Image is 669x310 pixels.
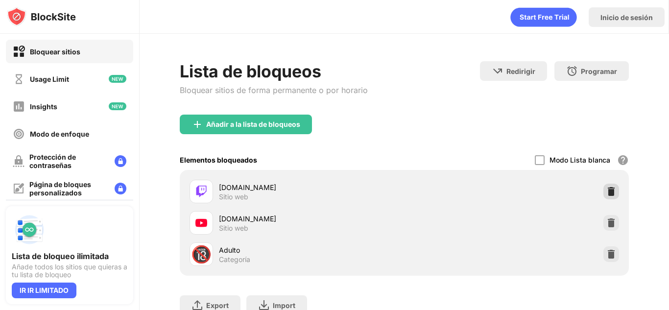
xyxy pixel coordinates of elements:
[219,255,250,264] div: Categoría
[13,100,25,113] img: insights-off.svg
[29,153,107,169] div: Protección de contraseñas
[510,7,577,27] div: animation
[13,155,24,167] img: password-protection-off.svg
[180,85,368,95] div: Bloquear sitios de forma permanente o por horario
[30,130,89,138] div: Modo de enfoque
[600,13,653,22] div: Inicio de sesión
[12,212,47,247] img: push-block-list.svg
[30,48,80,56] div: Bloquear sitios
[191,244,212,264] div: 🔞
[12,263,127,279] div: Añade todos los sitios que quieras a tu lista de bloqueo
[506,67,535,75] div: Redirigir
[115,155,126,167] img: lock-menu.svg
[13,46,25,58] img: block-on.svg
[550,156,610,164] div: Modo Lista blanca
[219,245,405,255] div: Adulto
[7,7,76,26] img: logo-blocksite.svg
[12,283,76,298] div: IR IR LIMITADO
[219,214,405,224] div: [DOMAIN_NAME]
[195,186,207,197] img: favicons
[29,180,107,197] div: Página de bloques personalizados
[180,61,368,81] div: Lista de bloqueos
[206,120,300,128] div: Añadir a la lista de bloqueos
[30,102,57,111] div: Insights
[273,301,295,310] div: Import
[219,224,248,233] div: Sitio web
[30,75,69,83] div: Usage Limit
[12,251,127,261] div: Lista de bloqueo ilimitada
[581,67,617,75] div: Programar
[219,192,248,201] div: Sitio web
[13,183,24,194] img: customize-block-page-off.svg
[219,182,405,192] div: [DOMAIN_NAME]
[13,128,25,140] img: focus-off.svg
[195,217,207,229] img: favicons
[13,73,25,85] img: time-usage-off.svg
[109,75,126,83] img: new-icon.svg
[206,301,229,310] div: Export
[109,102,126,110] img: new-icon.svg
[180,156,257,164] div: Elementos bloqueados
[115,183,126,194] img: lock-menu.svg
